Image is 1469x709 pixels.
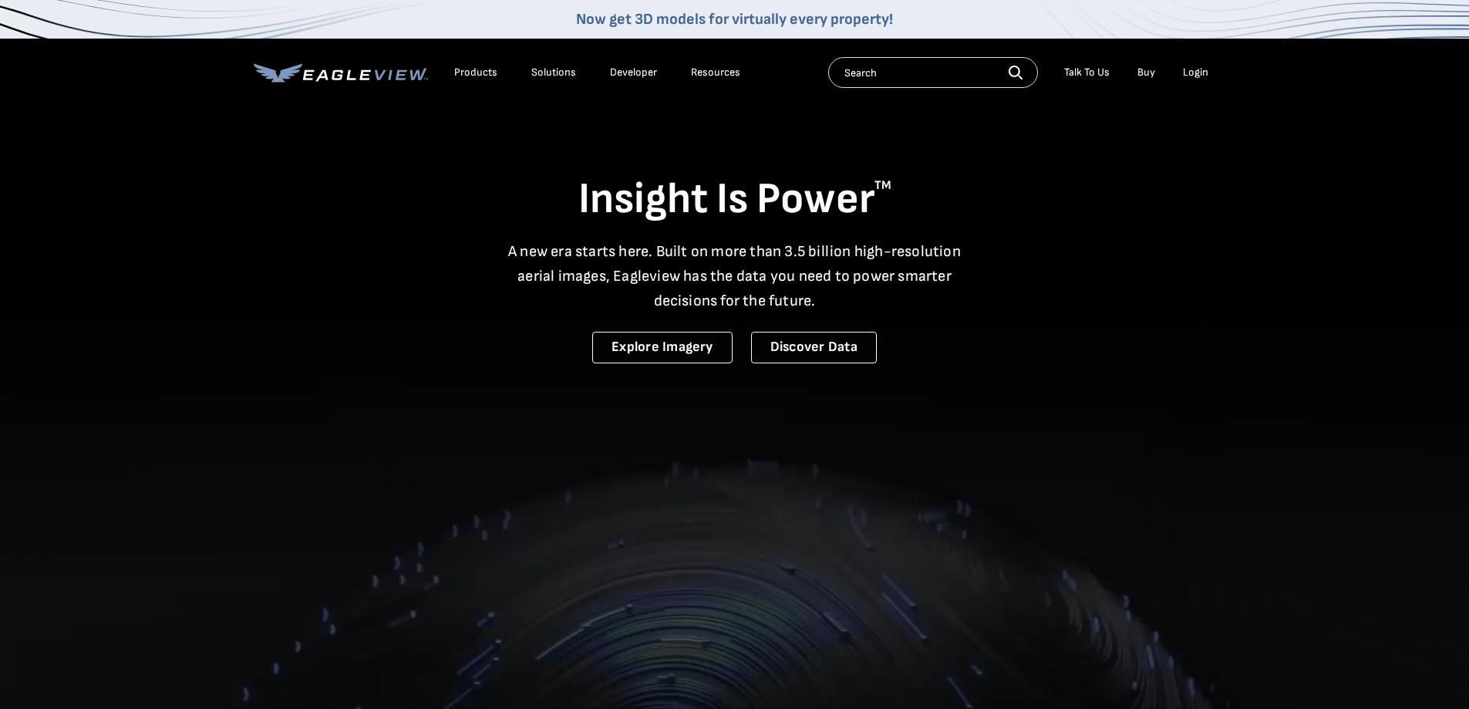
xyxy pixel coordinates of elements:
a: Explore Imagery [592,332,733,363]
input: Search [828,57,1038,88]
a: Now get 3D models for virtually every property! [576,10,893,29]
a: Discover Data [751,332,877,363]
a: Developer [610,66,657,79]
sup: TM [874,178,891,193]
div: Products [454,66,497,79]
p: A new era starts here. Built on more than 3.5 billion high-resolution aerial images, Eagleview ha... [499,239,971,313]
a: Buy [1137,66,1155,79]
h1: Insight Is Power [254,173,1216,227]
div: Solutions [531,66,576,79]
div: Talk To Us [1064,66,1110,79]
div: Resources [691,66,740,79]
div: Login [1183,66,1208,79]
